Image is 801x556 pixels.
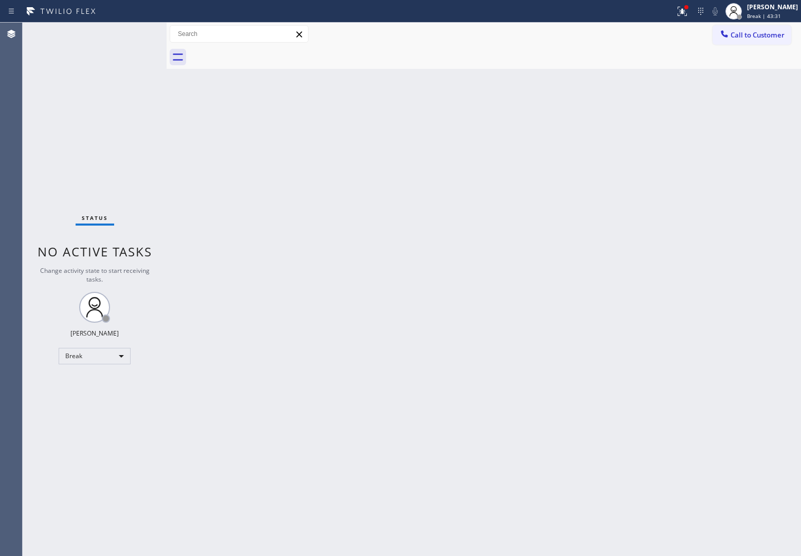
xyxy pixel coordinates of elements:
button: Call to Customer [713,25,791,45]
span: Change activity state to start receiving tasks. [40,266,150,284]
span: Call to Customer [731,30,785,40]
span: No active tasks [38,243,152,260]
div: [PERSON_NAME] [747,3,798,11]
button: Mute [708,4,722,18]
span: Break | 43:31 [747,12,781,20]
div: [PERSON_NAME] [70,329,119,338]
input: Search [170,26,308,42]
span: Status [82,214,108,221]
div: Break [59,348,131,364]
